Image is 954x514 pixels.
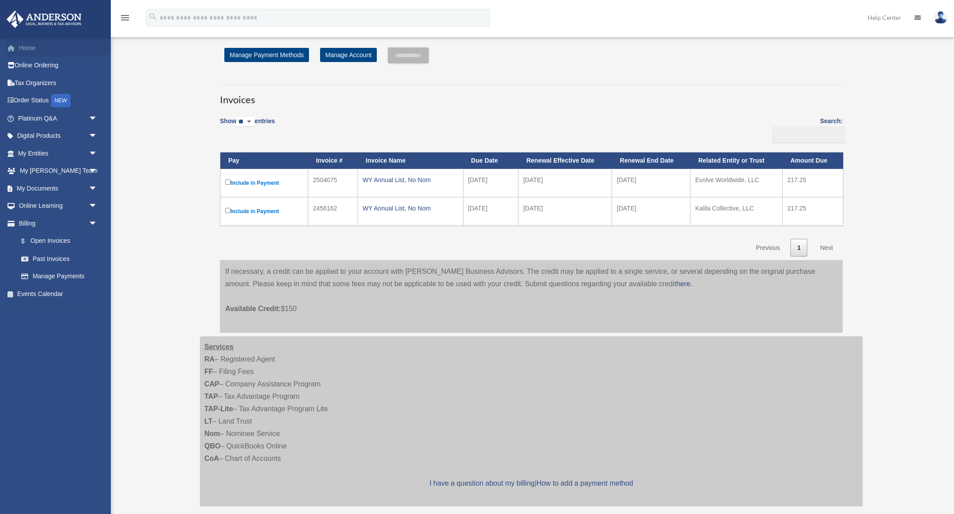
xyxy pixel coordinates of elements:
[612,169,690,197] td: [DATE]
[148,12,158,22] i: search
[308,197,358,226] td: 2456162
[204,393,218,400] strong: TAP
[6,39,111,57] a: Home
[204,380,219,388] strong: CAP
[204,477,858,490] p: |
[51,94,70,107] div: NEW
[782,152,843,169] th: Amount Due: activate to sort column ascending
[358,152,463,169] th: Invoice Name: activate to sort column ascending
[6,214,106,232] a: Billingarrow_drop_down
[518,152,612,169] th: Renewal Effective Date: activate to sort column ascending
[89,109,106,128] span: arrow_drop_down
[463,169,519,197] td: [DATE]
[220,152,308,169] th: Pay: activate to sort column descending
[225,305,281,312] span: Available Credit:
[6,127,111,145] a: Digital Productsarrow_drop_down
[89,179,106,198] span: arrow_drop_down
[236,117,254,127] select: Showentries
[204,455,219,462] strong: CoA
[120,16,130,23] a: menu
[204,417,212,425] strong: LT
[204,368,213,375] strong: FF
[690,152,782,169] th: Related Entity or Trust: activate to sort column ascending
[749,239,786,257] a: Previous
[204,405,233,413] strong: TAP-Lite
[225,208,231,213] input: Include in Payment
[308,152,358,169] th: Invoice #: activate to sort column ascending
[790,239,807,257] a: 1
[308,169,358,197] td: 2504075
[204,442,220,450] strong: QBO
[769,116,843,143] label: Search:
[225,179,231,185] input: Include in Payment
[612,152,690,169] th: Renewal End Date: activate to sort column ascending
[89,162,106,180] span: arrow_drop_down
[536,479,633,487] a: How to add a payment method
[463,197,519,226] td: [DATE]
[934,11,947,24] img: User Pic
[363,174,458,186] div: WY Annual List, No Nom
[6,162,111,180] a: My [PERSON_NAME] Teamarrow_drop_down
[225,206,303,217] label: Include in Payment
[612,197,690,226] td: [DATE]
[12,232,102,250] a: $Open Invoices
[676,280,692,288] a: here.
[6,197,111,215] a: Online Learningarrow_drop_down
[772,126,846,143] input: Search:
[690,197,782,226] td: Kalila Collective, LLC
[89,214,106,233] span: arrow_drop_down
[89,127,106,145] span: arrow_drop_down
[120,12,130,23] i: menu
[813,239,840,257] a: Next
[6,144,111,162] a: My Entitiesarrow_drop_down
[12,250,106,268] a: Past Invoices
[430,479,535,487] a: I have a question about my billing
[220,116,275,136] label: Show entries
[6,285,111,303] a: Events Calendar
[6,92,111,110] a: Order StatusNEW
[690,169,782,197] td: Evolve Worldwide, LLC
[204,355,215,363] strong: RA
[782,169,843,197] td: 217.25
[89,197,106,215] span: arrow_drop_down
[26,236,31,247] span: $
[463,152,519,169] th: Due Date: activate to sort column ascending
[6,74,111,92] a: Tax Organizers
[89,144,106,163] span: arrow_drop_down
[4,11,84,28] img: Anderson Advisors Platinum Portal
[225,290,837,315] p: $150
[204,343,234,350] strong: Services
[782,197,843,226] td: 217.25
[224,48,309,62] a: Manage Payment Methods
[6,57,111,74] a: Online Ordering
[518,197,612,226] td: [DATE]
[200,336,863,506] div: – Registered Agent – Filing Fees – Company Assistance Program – Tax Advantage Program – Tax Advan...
[6,179,111,197] a: My Documentsarrow_drop_down
[220,260,843,333] div: If necessary, a credit can be applied to your account with [PERSON_NAME] Business Advisors. The c...
[12,268,106,285] a: Manage Payments
[320,48,377,62] a: Manage Account
[518,169,612,197] td: [DATE]
[220,85,843,107] h3: Invoices
[6,109,111,127] a: Platinum Q&Aarrow_drop_down
[225,178,303,188] label: Include in Payment
[204,430,220,437] strong: Nom
[363,202,458,214] div: WY Annual List, No Nom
